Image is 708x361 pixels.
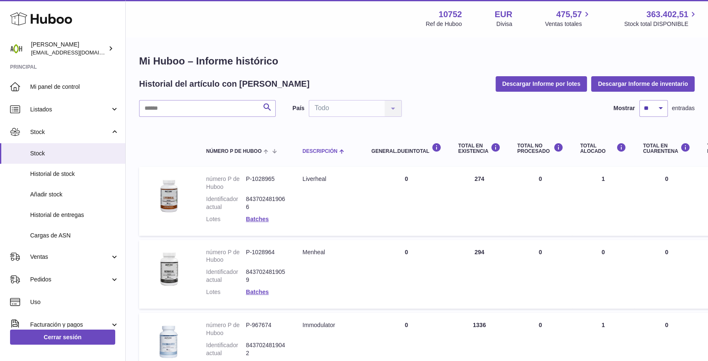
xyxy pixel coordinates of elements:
div: Total en EXISTENCIA [458,143,501,154]
span: Stock [30,150,119,157]
dd: 8437024819059 [246,268,286,284]
div: Total NO PROCESADO [517,143,563,154]
td: 274 [450,167,509,235]
span: [EMAIL_ADDRESS][DOMAIN_NAME] [31,49,123,56]
a: Batches [246,216,269,222]
span: Cargas de ASN [30,232,119,240]
h1: Mi Huboo – Informe histórico [139,54,695,68]
dt: número P de Huboo [206,321,246,337]
span: 0 [665,322,668,328]
span: 0 [665,175,668,182]
label: Mostrar [613,104,635,112]
td: 294 [450,240,509,309]
td: 1 [572,167,635,235]
dd: P-1028964 [246,248,286,264]
span: 475,57 [556,9,582,20]
img: product image [147,175,189,217]
span: número P de Huboo [206,149,261,154]
div: Ref de Huboo [426,20,462,28]
span: 0 [665,249,668,255]
span: 363.402,51 [646,9,688,20]
dt: Identificador actual [206,268,246,284]
div: general.dueInTotal [371,143,441,154]
div: [PERSON_NAME] [31,41,106,57]
div: Liverheal [302,175,354,183]
span: Descripción [302,149,337,154]
dt: Lotes [206,288,246,296]
div: Divisa [496,20,512,28]
img: product image [147,248,189,290]
span: Historial de stock [30,170,119,178]
dd: 8437024819066 [246,195,286,211]
td: 0 [509,240,572,309]
button: Descargar Informe de inventario [591,76,695,91]
div: Total ALOCADO [580,143,626,154]
label: País [292,104,305,112]
span: Stock [30,128,110,136]
dt: Identificador actual [206,341,246,357]
a: 363.402,51 Stock total DISPONIBLE [624,9,698,28]
span: Historial de entregas [30,211,119,219]
a: Cerrar sesión [10,330,115,345]
div: Immodulator [302,321,354,329]
span: entradas [672,104,695,112]
img: info@adaptohealue.com [10,42,23,55]
dt: número P de Huboo [206,248,246,264]
dd: P-967674 [246,321,286,337]
dt: número P de Huboo [206,175,246,191]
span: Pedidos [30,276,110,284]
div: Total en CUARENTENA [643,143,690,154]
strong: EUR [495,9,512,20]
div: Menheal [302,248,354,256]
td: 0 [572,240,635,309]
span: Mi panel de control [30,83,119,91]
span: Uso [30,298,119,306]
a: 475,57 Ventas totales [545,9,592,28]
span: Facturación y pagos [30,321,110,329]
a: Batches [246,289,269,295]
dd: P-1028965 [246,175,286,191]
dt: Lotes [206,215,246,223]
td: 0 [363,240,450,309]
h2: Historial del artículo con [PERSON_NAME] [139,78,310,90]
td: 0 [363,167,450,235]
span: Añadir stock [30,191,119,199]
dd: 8437024819042 [246,341,286,357]
dt: Identificador actual [206,195,246,211]
strong: 10752 [439,9,462,20]
span: Ventas [30,253,110,261]
span: Listados [30,106,110,113]
span: Ventas totales [545,20,592,28]
td: 0 [509,167,572,235]
span: Stock total DISPONIBLE [624,20,698,28]
button: Descargar Informe por lotes [496,76,587,91]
